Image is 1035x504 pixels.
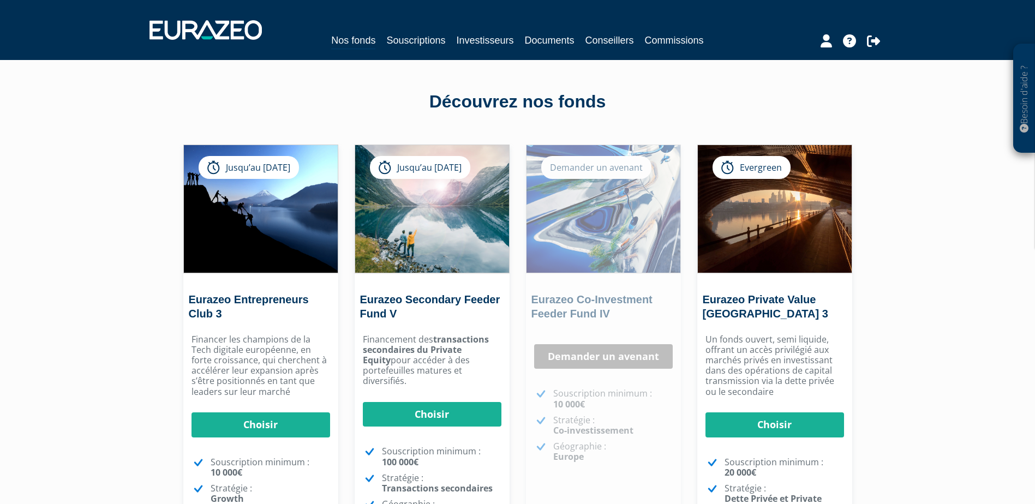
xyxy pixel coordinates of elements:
a: Choisir [363,402,501,427]
p: Un fonds ouvert, semi liquide, offrant un accès privilégié aux marchés privés en investissant dan... [705,334,844,397]
a: Choisir [192,412,330,437]
p: Souscription minimum : [382,446,501,467]
div: Demander un avenant [541,156,651,179]
a: Eurazeo Entrepreneurs Club 3 [189,293,309,320]
a: Documents [525,33,575,48]
div: Evergreen [713,156,791,179]
p: Besoin d'aide ? [1018,50,1031,148]
a: Choisir [705,412,844,437]
p: Souscription minimum : [725,457,844,478]
strong: 100 000€ [382,456,418,468]
strong: 20 000€ [725,466,756,478]
p: Financer les champions de la Tech digitale européenne, en forte croissance, qui cherchent à accél... [192,334,330,397]
a: Eurazeo Co-Investment Feeder Fund IV [531,293,653,320]
strong: transactions secondaires du Private Equity [363,333,489,366]
strong: Transactions secondaires [382,482,493,494]
a: Demander un avenant [534,344,673,369]
p: Stratégie : [382,473,501,494]
a: Commissions [645,33,704,48]
strong: Europe [553,451,584,463]
p: Stratégie : [553,415,673,436]
a: Investisseurs [456,33,513,48]
div: Jusqu’au [DATE] [370,156,470,179]
a: Nos fonds [331,33,375,50]
p: Souscription minimum : [553,388,673,409]
p: Stratégie : [211,483,330,504]
div: Jusqu’au [DATE] [199,156,299,179]
p: Souscription minimum : [211,457,330,478]
img: Eurazeo Co-Investment Feeder Fund IV [527,145,680,273]
p: Géographie : [553,441,673,462]
img: Eurazeo Private Value Europe 3 [698,145,852,273]
a: Eurazeo Secondary Feeder Fund V [360,293,500,320]
img: 1732889491-logotype_eurazeo_blanc_rvb.png [149,20,262,40]
p: Financement des pour accéder à des portefeuilles matures et diversifiés. [363,334,501,387]
img: Eurazeo Secondary Feeder Fund V [355,145,509,273]
a: Souscriptions [386,33,445,48]
a: Eurazeo Private Value [GEOGRAPHIC_DATA] 3 [703,293,828,320]
a: Conseillers [585,33,634,48]
strong: 10 000€ [553,398,585,410]
img: Eurazeo Entrepreneurs Club 3 [184,145,338,273]
div: Découvrez nos fonds [207,89,829,115]
strong: 10 000€ [211,466,242,478]
strong: Co-investissement [553,424,633,436]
